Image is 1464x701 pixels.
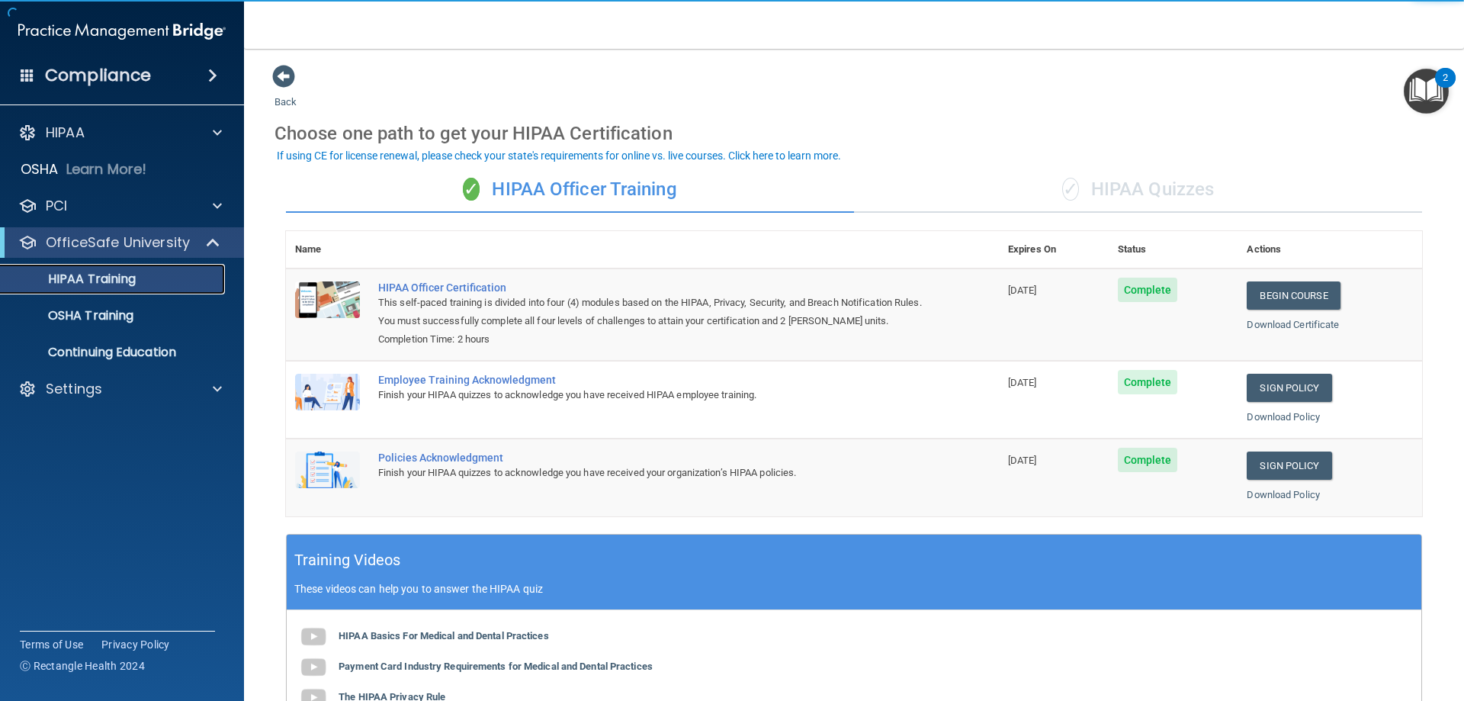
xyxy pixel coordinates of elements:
span: [DATE] [1008,377,1037,388]
a: Begin Course [1247,281,1340,310]
p: OfficeSafe University [46,233,190,252]
img: gray_youtube_icon.38fcd6cc.png [298,622,329,652]
h5: Training Videos [294,547,401,574]
span: Ⓒ Rectangle Health 2024 [20,658,145,674]
a: HIPAA Officer Certification [378,281,923,294]
div: HIPAA Quizzes [854,167,1422,213]
th: Expires On [999,231,1109,269]
p: PCI [46,197,67,215]
img: gray_youtube_icon.38fcd6cc.png [298,652,329,683]
a: Privacy Policy [101,637,170,652]
button: Open Resource Center, 2 new notifications [1404,69,1449,114]
a: Terms of Use [20,637,83,652]
div: If using CE for license renewal, please check your state's requirements for online vs. live cours... [277,150,841,161]
p: OSHA [21,160,59,178]
a: Back [274,78,297,108]
p: Continuing Education [10,345,218,360]
a: Download Certificate [1247,319,1339,330]
span: Complete [1118,448,1178,472]
th: Actions [1238,231,1422,269]
span: [DATE] [1008,455,1037,466]
b: Payment Card Industry Requirements for Medical and Dental Practices [339,661,653,672]
span: [DATE] [1008,285,1037,296]
div: Finish your HIPAA quizzes to acknowledge you have received HIPAA employee training. [378,386,923,404]
p: HIPAA [46,124,85,142]
a: HIPAA [18,124,222,142]
img: PMB logo [18,16,226,47]
span: ✓ [463,178,480,201]
div: HIPAA Officer Training [286,167,854,213]
span: Complete [1118,278,1178,302]
p: These videos can help you to answer the HIPAA quiz [294,583,1414,595]
th: Status [1109,231,1238,269]
div: Employee Training Acknowledgment [378,374,923,386]
span: Complete [1118,370,1178,394]
a: Sign Policy [1247,452,1331,480]
p: OSHA Training [10,308,133,323]
a: Sign Policy [1247,374,1331,402]
a: Settings [18,380,222,398]
p: Settings [46,380,102,398]
b: HIPAA Basics For Medical and Dental Practices [339,630,549,642]
a: OfficeSafe University [18,233,221,252]
div: Completion Time: 2 hours [378,330,923,349]
a: Download Policy [1247,411,1320,423]
span: ✓ [1062,178,1079,201]
div: This self-paced training is divided into four (4) modules based on the HIPAA, Privacy, Security, ... [378,294,923,330]
h4: Compliance [45,65,151,86]
th: Name [286,231,369,269]
button: If using CE for license renewal, please check your state's requirements for online vs. live cours... [274,148,843,163]
p: HIPAA Training [10,272,136,287]
div: Finish your HIPAA quizzes to acknowledge you have received your organization’s HIPAA policies. [378,464,923,482]
p: Learn More! [66,160,147,178]
div: 2 [1443,78,1448,98]
a: Download Policy [1247,489,1320,500]
div: Policies Acknowledgment [378,452,923,464]
div: Choose one path to get your HIPAA Certification [274,111,1433,156]
a: PCI [18,197,222,215]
